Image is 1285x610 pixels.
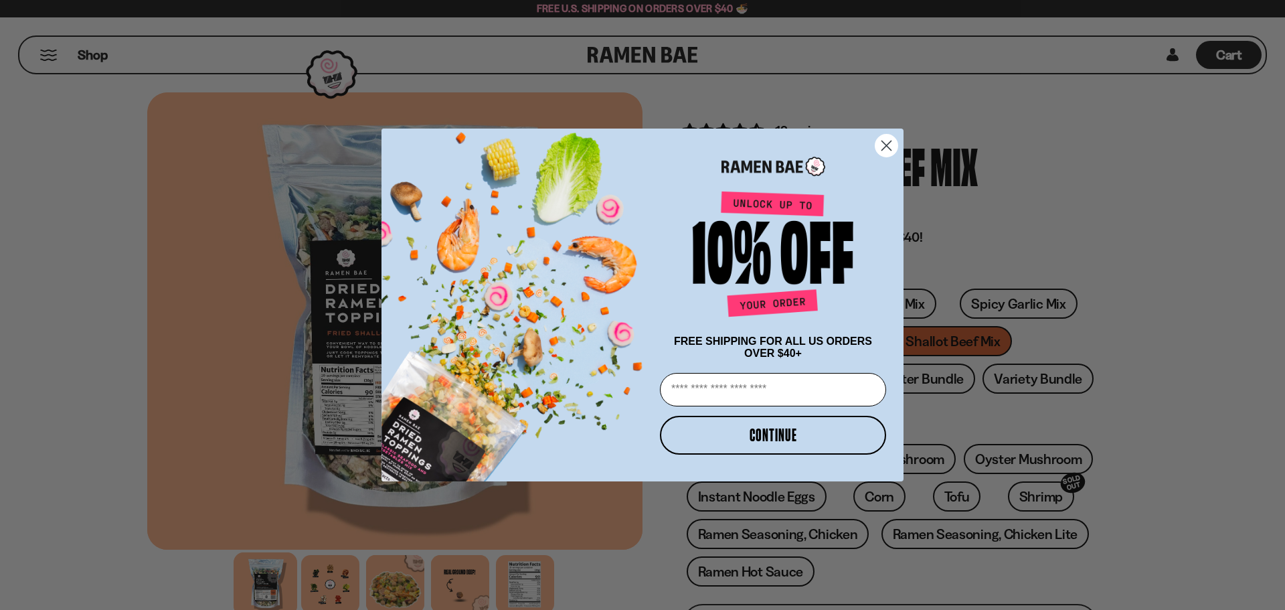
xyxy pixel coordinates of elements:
span: FREE SHIPPING FOR ALL US ORDERS OVER $40+ [674,335,872,359]
button: CONTINUE [660,416,886,455]
img: Unlock up to 10% off [689,191,857,322]
button: Close dialog [875,134,898,157]
img: ce7035ce-2e49-461c-ae4b-8ade7372f32c.png [381,117,655,481]
img: Ramen Bae Logo [721,155,825,177]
